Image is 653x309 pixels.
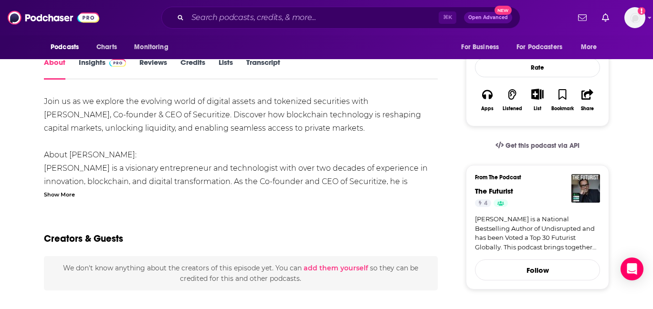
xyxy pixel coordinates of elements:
[598,10,613,26] a: Show notifications dropdown
[624,7,645,28] button: Show profile menu
[304,264,368,272] button: add them yourself
[127,38,180,56] button: open menu
[475,199,491,207] a: 4
[475,186,513,196] a: The Futurist
[574,38,609,56] button: open menu
[161,7,520,29] div: Search podcasts, credits, & more...
[96,41,117,54] span: Charts
[90,38,123,56] a: Charts
[534,105,541,112] div: List
[621,257,643,280] div: Open Intercom Messenger
[63,264,418,283] span: We don't know anything about the creators of this episode yet . You can so they can be credited f...
[51,41,79,54] span: Podcasts
[571,174,600,203] img: The Futurist
[575,82,600,117] button: Share
[468,15,508,20] span: Open Advanced
[44,233,123,245] h2: Creators & Guests
[464,12,512,23] button: Open AdvancedNew
[475,215,600,252] a: [PERSON_NAME] is a National Bestselling Author of Undisrupted and has been Voted a Top 30 Futuris...
[44,38,91,56] button: open menu
[581,41,597,54] span: More
[484,199,487,208] span: 4
[44,58,65,80] a: About
[219,58,233,80] a: Lists
[180,58,205,80] a: Credits
[495,6,512,15] span: New
[475,174,592,181] h3: From The Podcast
[461,41,499,54] span: For Business
[516,41,562,54] span: For Podcasters
[624,7,645,28] span: Logged in as carolinejames
[550,82,575,117] button: Bookmark
[139,58,167,80] a: Reviews
[109,59,126,67] img: Podchaser Pro
[439,11,456,24] span: ⌘ K
[503,106,522,112] div: Listened
[510,38,576,56] button: open menu
[454,38,511,56] button: open menu
[581,106,594,112] div: Share
[624,7,645,28] img: User Profile
[488,134,587,157] a: Get this podcast via API
[134,41,168,54] span: Monitoring
[527,89,547,99] button: Show More Button
[246,58,280,80] a: Transcript
[188,10,439,25] input: Search podcasts, credits, & more...
[506,142,579,150] span: Get this podcast via API
[79,58,126,80] a: InsightsPodchaser Pro
[500,82,525,117] button: Listened
[638,7,645,15] svg: Add a profile image
[551,106,574,112] div: Bookmark
[525,82,550,117] div: Show More ButtonList
[481,106,494,112] div: Apps
[475,58,600,77] div: Rate
[8,9,99,27] img: Podchaser - Follow, Share and Rate Podcasts
[574,10,590,26] a: Show notifications dropdown
[475,82,500,117] button: Apps
[475,259,600,280] button: Follow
